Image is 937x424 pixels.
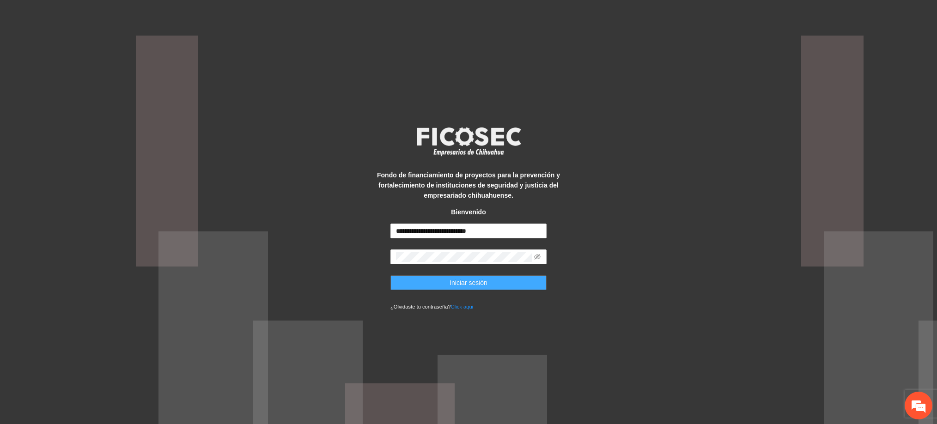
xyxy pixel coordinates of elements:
[451,304,474,309] a: Click aqui
[377,171,560,199] strong: Fondo de financiamiento de proyectos para la prevención y fortalecimiento de instituciones de seg...
[152,5,174,27] div: Minimizar ventana de chat en vivo
[390,275,547,290] button: Iniciar sesión
[54,123,128,217] span: Estamos en línea.
[450,278,487,288] span: Iniciar sesión
[390,304,473,309] small: ¿Olvidaste tu contraseña?
[48,47,155,59] div: Chatee con nosotros ahora
[5,252,176,285] textarea: Escriba su mensaje y pulse “Intro”
[411,124,526,158] img: logo
[451,208,486,216] strong: Bienvenido
[534,254,541,260] span: eye-invisible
